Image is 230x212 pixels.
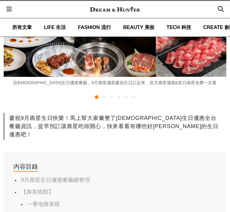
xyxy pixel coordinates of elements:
[167,25,191,30] span: TECH 科技
[123,25,154,30] span: BEAUTY 美妝
[167,18,191,37] a: TECH 科技
[44,25,66,30] span: LIFE 生活
[4,80,226,86] div: [DEMOGRAPHIC_DATA]生日優惠餐廳，9月壽星優惠慶祝生日訂起來，當月壽星優惠&當日壽星免費一次看
[123,18,154,37] a: BEAUTY 美妝
[13,162,38,172] div: 內容目錄
[12,18,32,37] a: 所有文章
[78,18,111,37] a: FASHION 流行
[12,25,32,30] span: 所有文章
[44,18,66,37] a: LIFE 生活
[21,177,90,183] a: 9月壽星生日優惠餐廳總整理
[21,189,54,195] a: 【壽喜燒類】
[4,113,226,140] div: 慶祝9月壽星生日快樂！馬上幫大家彙整了[DEMOGRAPHIC_DATA]生日優惠全台餐廳資訊，提早預訂讓壽星吃得開心，快來看看有哪些好[PERSON_NAME]的生日優惠吧！
[78,25,111,30] span: FASHION 流行
[87,4,143,15] img: Dream & Hunter
[27,201,60,207] a: 一番地壽喜燒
